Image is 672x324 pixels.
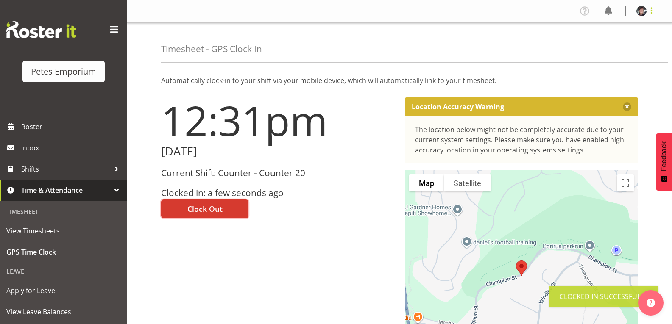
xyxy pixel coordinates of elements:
[161,75,638,86] p: Automatically clock-in to your shift via your mobile device, which will automatically link to you...
[6,305,121,318] span: View Leave Balances
[6,21,76,38] img: Rosterit website logo
[2,280,125,301] a: Apply for Leave
[560,291,648,302] div: Clocked in Successfully
[21,120,123,133] span: Roster
[2,241,125,263] a: GPS Time Clock
[2,263,125,280] div: Leave
[161,44,262,54] h4: Timesheet - GPS Clock In
[161,188,395,198] h3: Clocked in: a few seconds ago
[656,133,672,191] button: Feedback - Show survey
[21,141,123,154] span: Inbox
[31,65,96,78] div: Petes Emporium
[2,301,125,322] a: View Leave Balances
[444,174,491,191] button: Show satellite imagery
[660,141,668,171] span: Feedback
[647,299,655,307] img: help-xxl-2.png
[6,224,121,237] span: View Timesheets
[2,220,125,241] a: View Timesheets
[21,163,110,175] span: Shifts
[21,184,110,197] span: Time & Attendance
[161,145,395,158] h2: [DATE]
[161,168,395,178] h3: Current Shift: Counter - Counter 20
[409,174,444,191] button: Show street map
[2,203,125,220] div: Timesheet
[6,284,121,297] span: Apply for Leave
[412,102,504,111] p: Location Accuracy Warning
[636,6,647,16] img: michelle-whaleb4506e5af45ffd00a26cc2b6420a9100.png
[161,97,395,143] h1: 12:31pm
[617,174,634,191] button: Toggle fullscreen view
[415,125,628,155] div: The location below might not be completely accurate due to your current system settings. Please m...
[161,199,248,218] button: Clock Out
[187,203,223,214] span: Clock Out
[623,102,631,111] button: Close message
[6,246,121,258] span: GPS Time Clock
